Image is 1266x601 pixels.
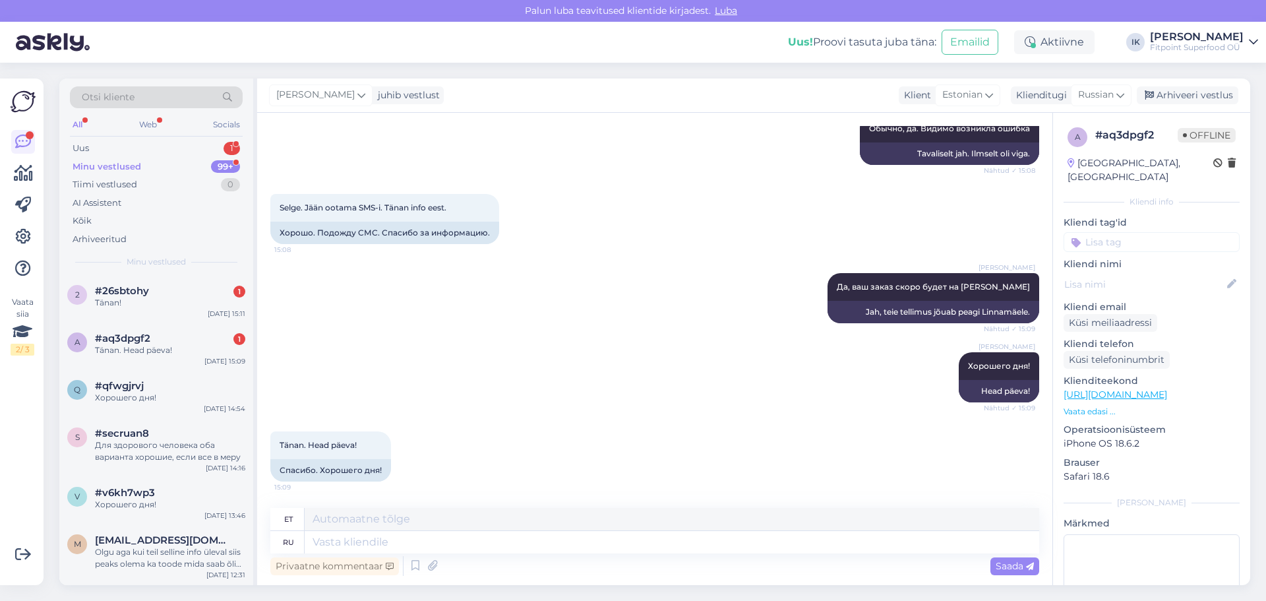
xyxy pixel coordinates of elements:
[1064,374,1240,388] p: Klienditeekond
[711,5,741,16] span: Luba
[959,380,1039,402] div: Head päeva!
[95,380,144,392] span: #qfwgjrvj
[73,160,141,174] div: Minu vestlused
[1150,42,1244,53] div: Fitpoint Superfood OÜ
[136,116,160,133] div: Web
[1064,456,1240,470] p: Brauser
[1064,314,1157,332] div: Küsi meiliaadressi
[204,356,245,366] div: [DATE] 15:09
[1126,33,1145,51] div: IK
[95,285,149,297] span: #26sbtohy
[1064,437,1240,451] p: iPhone OS 18.6.2
[1064,232,1240,252] input: Lisa tag
[95,487,155,499] span: #v6kh7wp3
[860,142,1039,165] div: Tavaliselt jah. Ilmselt oli viga.
[73,142,89,155] div: Uus
[373,88,440,102] div: juhib vestlust
[1011,88,1067,102] div: Klienditugi
[284,508,293,530] div: et
[788,34,936,50] div: Proovi tasuta juba täna:
[280,203,446,212] span: Selge. Jään ootama SMS-i. Tänan info eest.
[1078,88,1114,102] span: Russian
[1064,351,1170,369] div: Küsi telefoninumbrit
[204,404,245,414] div: [DATE] 14:54
[73,233,127,246] div: Arhiveeritud
[899,88,931,102] div: Klient
[984,166,1035,175] span: Nähtud ✓ 15:08
[11,296,34,356] div: Vaata siia
[75,432,80,442] span: s
[1014,30,1095,54] div: Aktiivne
[11,89,36,114] img: Askly Logo
[1064,470,1240,484] p: Safari 18.6
[82,90,135,104] span: Otsi kliente
[1068,156,1213,184] div: [GEOGRAPHIC_DATA], [GEOGRAPHIC_DATA]
[206,570,245,580] div: [DATE] 12:31
[95,392,245,404] div: Хорошего дня!
[95,534,232,546] span: meerily.laas@mail.ee
[1064,277,1224,292] input: Lisa nimi
[942,30,998,55] button: Emailid
[1137,86,1238,104] div: Arhiveeri vestlus
[274,245,324,255] span: 15:08
[274,482,324,492] span: 15:09
[270,222,499,244] div: Хорошо. Подожду СМС. Спасибо за информацию.
[276,88,355,102] span: [PERSON_NAME]
[979,263,1035,272] span: [PERSON_NAME]
[127,256,186,268] span: Minu vestlused
[95,439,245,463] div: Для здорового человека оба варианта хорошие, если все в меру
[75,337,80,347] span: a
[1064,196,1240,208] div: Kliendi info
[942,88,982,102] span: Estonian
[233,333,245,345] div: 1
[95,499,245,511] div: Хорошего дня!
[208,309,245,319] div: [DATE] 15:11
[788,36,813,48] b: Uus!
[979,342,1035,352] span: [PERSON_NAME]
[984,324,1035,334] span: Nähtud ✓ 15:09
[11,344,34,356] div: 2 / 3
[270,557,399,575] div: Privaatne kommentaar
[95,332,150,344] span: #aq3dpgf2
[74,539,81,549] span: m
[210,116,243,133] div: Socials
[270,459,391,482] div: Спасибо. Хорошего дня!
[984,403,1035,413] span: Nähtud ✓ 15:09
[95,427,149,439] span: #secruan8
[869,123,1030,133] span: Обычно, да. Видимо возникла ошибка
[70,116,85,133] div: All
[1075,132,1081,142] span: a
[73,178,137,191] div: Tiimi vestlused
[95,297,245,309] div: Tänan!
[1064,257,1240,271] p: Kliendi nimi
[1064,216,1240,230] p: Kliendi tag'id
[73,214,92,228] div: Kõik
[1095,127,1178,143] div: # aq3dpgf2
[221,178,240,191] div: 0
[74,385,80,395] span: q
[1064,517,1240,530] p: Märkmed
[1064,406,1240,418] p: Vaata edasi ...
[280,440,357,450] span: Tänan. Head päeva!
[837,282,1030,292] span: Да, ваш заказ скоро будет на [PERSON_NAME]
[95,344,245,356] div: Tänan. Head päeva!
[283,531,294,554] div: ru
[1150,32,1244,42] div: [PERSON_NAME]
[211,160,240,174] div: 99+
[206,463,245,473] div: [DATE] 14:16
[1064,423,1240,437] p: Operatsioonisüsteem
[1064,337,1240,351] p: Kliendi telefon
[233,286,245,298] div: 1
[1064,497,1240,509] div: [PERSON_NAME]
[828,301,1039,323] div: Jah, teie tellimus jõuab peagi Linnamäele.
[224,142,240,155] div: 1
[1150,32,1258,53] a: [PERSON_NAME]Fitpoint Superfood OÜ
[204,511,245,521] div: [DATE] 13:46
[968,361,1030,371] span: Хорошего дня!
[75,290,80,300] span: 2
[73,197,121,210] div: AI Assistent
[1178,128,1236,142] span: Offline
[95,546,245,570] div: Olgu aga kui teil selline info üleval siis peaks olema ka toode mida saab õli kujul manustada ?
[1064,300,1240,314] p: Kliendi email
[1064,389,1167,400] a: [URL][DOMAIN_NAME]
